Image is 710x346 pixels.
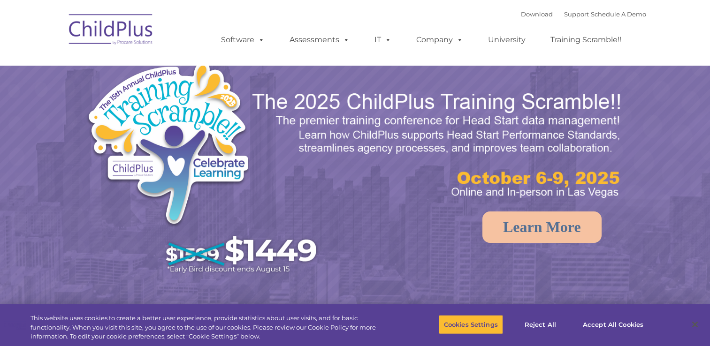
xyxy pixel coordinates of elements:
[521,10,553,18] a: Download
[591,10,646,18] a: Schedule A Demo
[280,30,359,49] a: Assessments
[685,314,705,335] button: Close
[31,314,390,341] div: This website uses cookies to create a better user experience, provide statistics about user visit...
[521,10,646,18] font: |
[407,30,473,49] a: Company
[511,315,570,334] button: Reject All
[365,30,401,49] a: IT
[541,30,631,49] a: Training Scramble!!
[578,315,649,334] button: Accept All Cookies
[479,30,535,49] a: University
[64,8,158,54] img: ChildPlus by Procare Solutions
[564,10,589,18] a: Support
[212,30,274,49] a: Software
[439,315,503,334] button: Cookies Settings
[482,211,602,243] a: Learn More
